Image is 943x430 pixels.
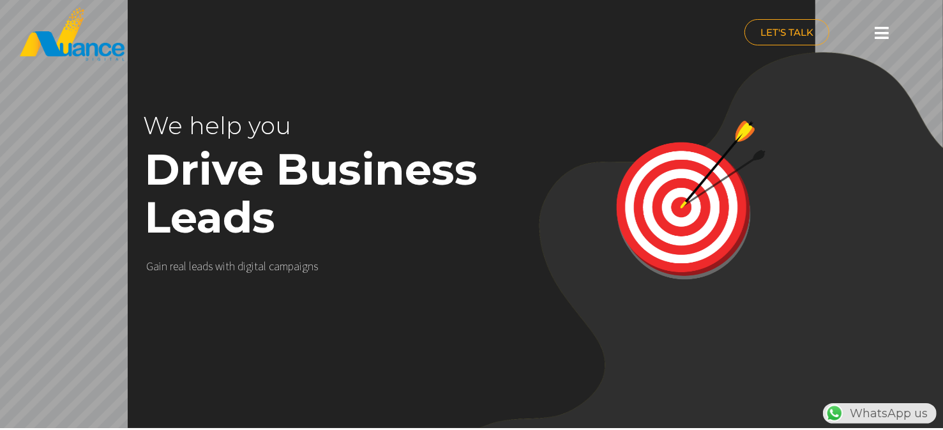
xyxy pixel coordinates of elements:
[308,259,313,273] div: n
[208,259,213,273] div: s
[294,259,299,273] div: a
[302,259,308,273] div: g
[760,27,813,37] span: LET'S TALK
[823,403,937,424] div: WhatsApp us
[225,259,229,273] div: t
[246,259,252,273] div: g
[243,259,246,273] div: i
[823,406,937,420] a: WhatsAppWhatsApp us
[215,259,223,273] div: w
[197,259,202,273] div: a
[264,259,266,273] div: l
[223,259,225,273] div: i
[229,259,235,273] div: h
[144,146,520,242] rs-layer: Drive Business Leads
[178,259,184,273] div: a
[189,259,192,273] div: l
[153,259,159,273] div: a
[159,259,162,273] div: i
[258,259,264,273] div: a
[170,259,173,273] div: r
[744,19,829,45] a: LET'S TALK
[184,259,186,273] div: l
[202,259,208,273] div: d
[274,259,280,273] div: a
[173,259,178,273] div: e
[288,259,294,273] div: p
[238,259,243,273] div: d
[254,259,258,273] div: t
[824,403,845,424] img: WhatsApp
[19,6,126,62] img: nuance-qatar_logo
[252,259,254,273] div: i
[280,259,288,273] div: m
[146,259,153,273] div: G
[143,102,441,150] rs-layer: We help you
[299,259,302,273] div: i
[162,259,167,273] div: n
[19,6,465,62] a: nuance-qatar_logo
[192,259,197,273] div: e
[313,259,318,273] div: s
[269,259,274,273] div: c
